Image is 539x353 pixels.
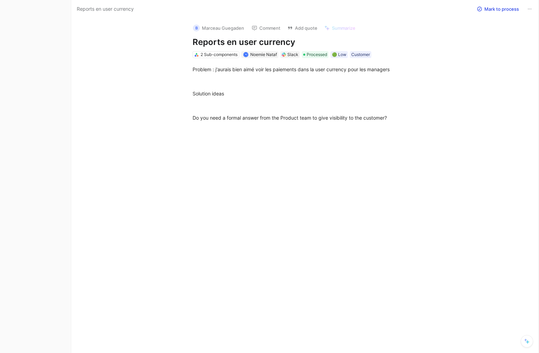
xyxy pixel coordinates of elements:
div: Do you need a formal answer from the Product team to give visibility to the customer? [193,114,432,121]
button: Comment [249,23,284,33]
button: Mark to process [474,4,522,14]
div: Solution ideas [193,90,432,97]
div: 2 Sub-components [201,51,238,58]
span: Noemie Nataf [250,52,277,57]
button: BMarceau Guegaden [190,23,247,33]
span: Processed [307,51,327,58]
div: B [193,25,200,31]
span: Summarize [332,25,355,31]
h1: Reports en user currency [193,37,432,48]
div: Customer [351,51,370,58]
div: Problem : j'aurais bien aimé voir les paiements dans la user currency pour les managers [193,66,432,73]
div: 🟢 Low [332,51,346,58]
span: Reports en user currency [77,5,134,13]
div: Processed [302,51,328,58]
button: Summarize [321,23,359,33]
button: Add quote [284,23,320,33]
div: N [244,53,248,57]
div: Slack [287,51,298,58]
